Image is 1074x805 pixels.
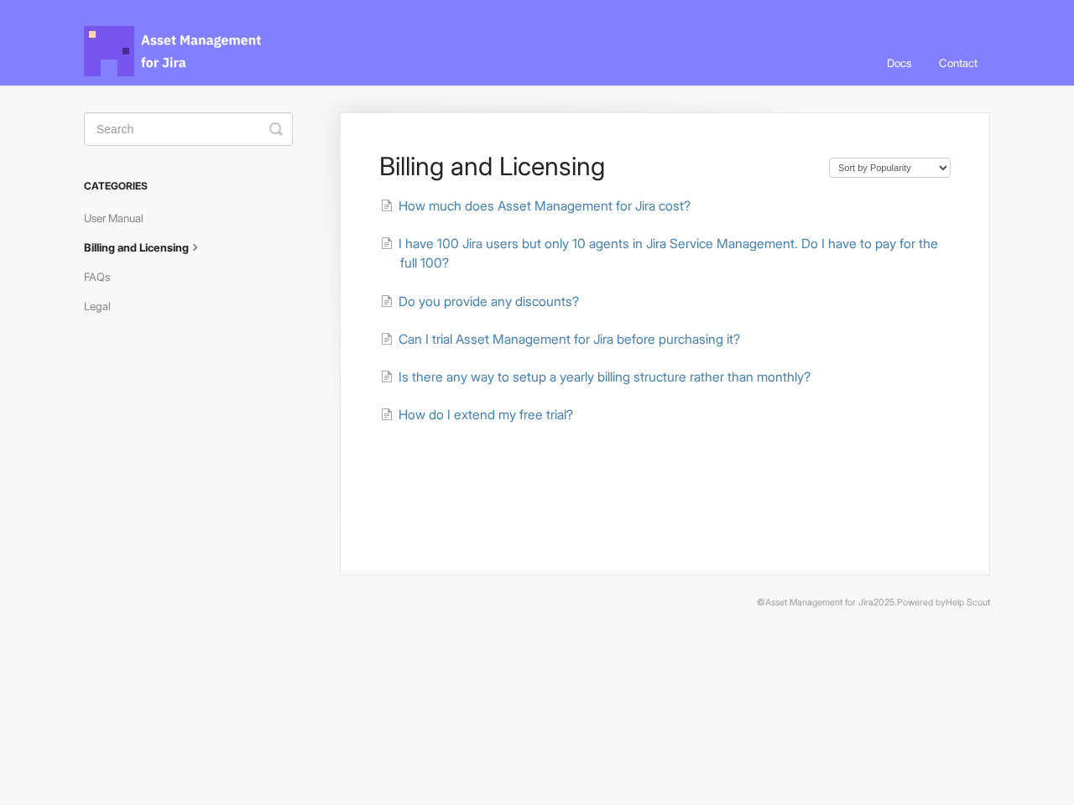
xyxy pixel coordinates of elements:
[874,40,924,86] a: Docs
[946,597,990,608] a: Help Scout
[380,369,811,385] a: Is there any way to setup a yearly billing structure rather than monthly?
[399,331,740,347] span: Can I trial Asset Management for Jira before purchasing it?
[84,205,156,231] a: User Manual
[897,597,990,608] span: Powered by
[380,331,740,347] a: Can I trial Asset Management for Jira before purchasing it?
[380,407,573,423] a: How do I extend my free trial?
[380,198,691,214] a: How much does Asset Management for Jira cost?
[829,158,951,178] select: Page reloads on selection
[926,40,990,86] a: Contact
[84,112,293,146] input: Search
[765,597,873,608] a: Asset Management for Jira
[399,236,938,271] span: I have 100 Jira users but only 10 agents in Jira Service Management. Do I have to pay for the ful...
[380,236,938,271] a: I have 100 Jira users but only 10 agents in Jira Service Management. Do I have to pay for the ful...
[84,293,123,319] a: Legal
[399,369,811,385] span: Is there any way to setup a yearly billing structure rather than monthly?
[84,171,293,201] h3: Categories
[84,234,216,261] a: Billing and Licensing
[84,595,990,610] p: © 2025.
[84,263,123,290] a: FAQs
[399,293,579,309] span: Do you provide any discounts?
[399,407,573,423] span: How do I extend my free trial?
[380,293,579,309] a: Do you provide any discounts?
[379,151,812,181] h1: Billing and Licensing
[84,26,263,76] span: Asset Management for Jira Docs
[399,198,691,214] span: How much does Asset Management for Jira cost?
